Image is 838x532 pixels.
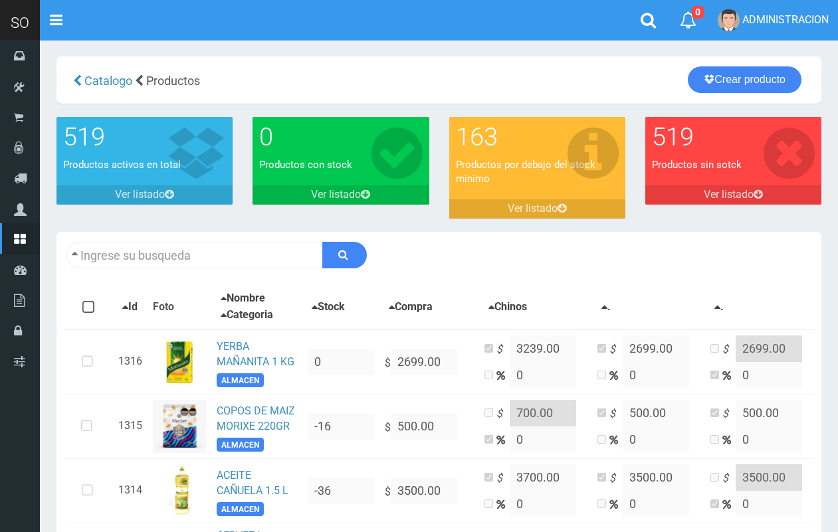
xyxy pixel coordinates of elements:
[63,159,181,171] font: Productos activos en total
[115,188,165,201] font: Ver listado
[217,340,294,368] a: YERBA MAÑANITA 1 KG
[153,400,206,453] img: ...
[742,13,829,26] span: ADMINISTRACION
[113,458,148,523] td: 1314
[645,185,821,205] a: Ver listado
[496,342,510,357] i: $
[113,329,148,395] td: 1316
[217,290,269,307] button: Nombre
[379,329,479,395] td: $
[217,307,277,323] button: Categoria
[710,299,728,315] button: .
[308,299,349,315] button: Stock
[259,159,352,171] font: Productos con stock
[722,342,736,357] i: $
[217,469,288,497] a: ACEITE CAÑUELA 1.5 L
[379,458,479,523] td: $
[217,404,295,432] a: COPOS DE MAIZ MORIXE 220GR
[311,188,361,201] font: Ver listado
[146,74,200,88] span: Productos
[253,185,429,205] a: Ver listado
[652,122,694,151] font: 519
[652,159,742,171] font: Productos sin sotck
[609,406,623,422] i: $
[84,74,132,88] span: Catalogo
[704,188,754,201] font: Ver listado
[456,159,595,185] font: Productos por debajo del stock minimo
[484,299,531,315] button: Chinos
[718,9,740,31] img: User Image
[508,202,558,215] font: Ver listado
[496,471,510,486] i: $
[153,335,206,389] img: ...
[82,74,132,88] a: Catalogo
[449,199,625,219] a: Ver listado
[379,394,479,458] td: $
[456,122,498,151] font: 163
[692,6,704,19] span: 0
[688,66,801,93] a: Crear producto
[168,464,191,517] img: ...
[609,342,623,357] i: $
[385,299,437,315] button: Compra
[217,502,264,516] span: ALMACEN
[722,471,736,486] i: $
[56,185,233,205] a: Ver listado
[66,242,323,268] input: Ingrese su busqueda
[118,299,142,315] button: Id
[597,299,615,315] button: .
[63,122,105,151] font: 519
[259,122,273,151] font: 0
[609,471,623,486] i: $
[113,394,148,458] td: 1315
[496,406,510,422] i: $
[148,285,211,329] th: Foto
[217,438,264,452] span: ALMACEN
[722,406,736,422] i: $
[217,373,264,387] span: ALMACEN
